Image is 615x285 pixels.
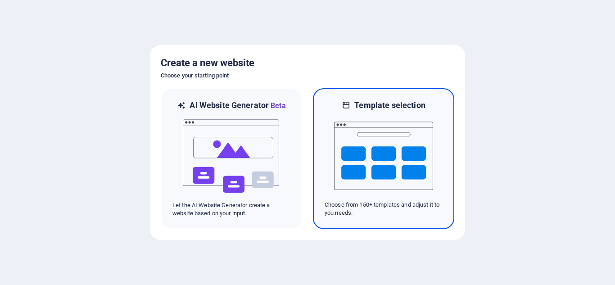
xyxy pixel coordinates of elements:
div: Template selectionChoose from 150+ templates and adjust it to you needs. [313,88,454,229]
span: Beta [269,101,286,110]
h5: Create a new website [161,56,454,70]
h6: AI Website Generator [190,100,285,111]
p: Let the AI Website Generator create a website based on your input. [172,201,290,217]
div: AI Website GeneratorBetaaiLet the AI Website Generator create a website based on your input. [161,88,302,229]
img: ai [182,111,281,201]
p: Choose from 150+ templates and adjust it to you needs. [325,201,443,217]
h6: Template selection [354,100,425,111]
h6: Choose your starting point [161,70,454,81]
